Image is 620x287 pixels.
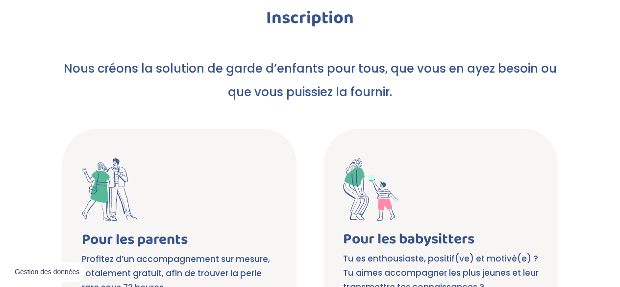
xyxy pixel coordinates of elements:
h2: Pour les babysitters [343,232,538,252]
img: babysitter [343,158,399,221]
img: parents [82,158,138,221]
button: Gestion des données [9,262,85,283]
span: Gestion des données [15,268,79,277]
p: Nous créons la solution de garde d’enfants pour tous, que vous en ayez besoin ou que vous puissie... [62,57,558,104]
h1: Inscription [62,9,558,32]
h2: Pour les parents [82,233,277,252]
